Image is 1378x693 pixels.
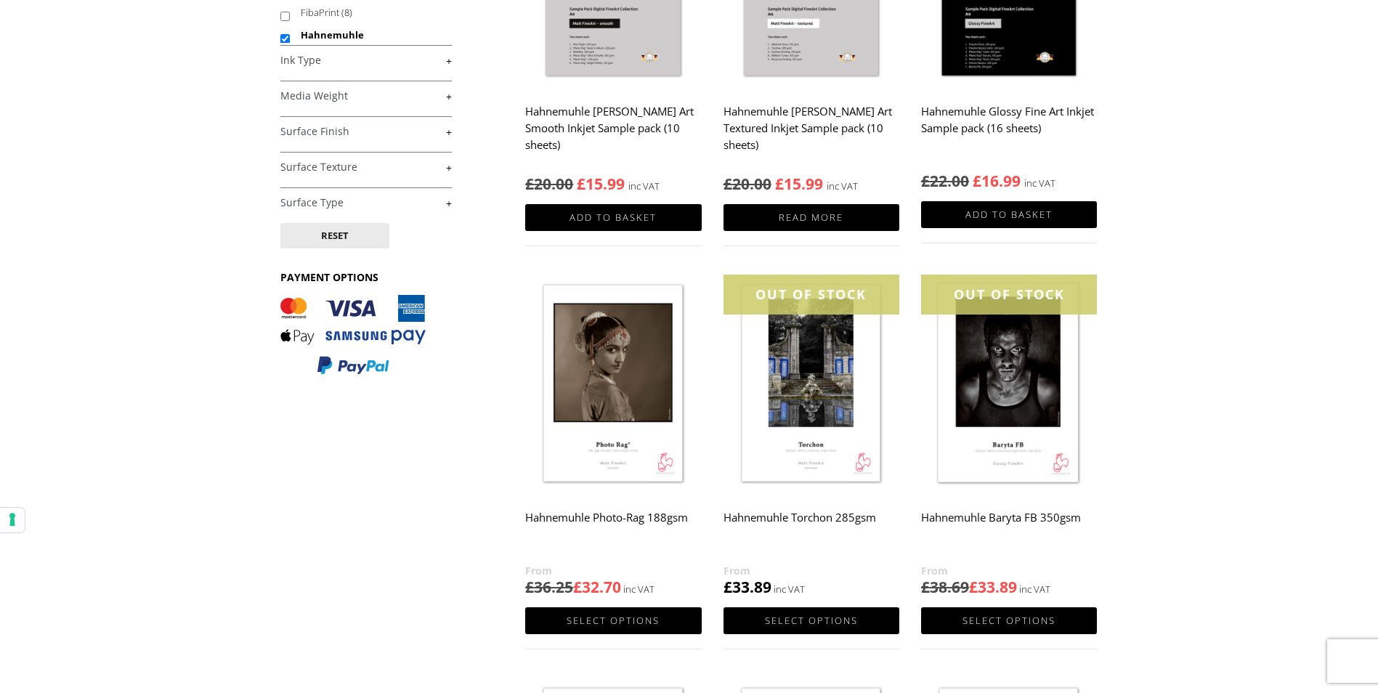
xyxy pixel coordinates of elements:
[628,178,660,195] strong: inc VAT
[724,174,771,194] bdi: 20.00
[724,174,732,194] span: £
[525,607,701,634] a: Select options for “Hahnemuhle Photo-Rag 188gsm”
[775,174,823,194] bdi: 15.99
[973,171,1021,191] bdi: 16.99
[525,204,701,231] a: Add to basket: “Hahnemuhle Matt Fine Art Smooth Inkjet Sample pack (10 sheets)”
[525,504,701,562] h2: Hahnemuhle Photo-Rag 188gsm
[280,196,452,210] a: +
[280,152,452,181] h4: Surface Texture
[573,577,621,597] bdi: 32.70
[525,174,534,194] span: £
[280,54,452,68] a: +
[921,171,969,191] bdi: 22.00
[724,607,899,634] a: Select options for “Hahnemuhle Torchon 285gsm”
[921,98,1097,156] h2: Hahnemuhle Glossy Fine Art Inkjet Sample pack (16 sheets)
[280,187,452,216] h4: Surface Type
[280,125,452,139] a: +
[280,45,452,74] h4: Ink Type
[724,577,771,597] bdi: 33.89
[280,89,452,103] a: +
[969,577,1017,597] bdi: 33.89
[341,6,352,19] span: (8)
[525,275,701,495] img: Hahnemuhle Photo-Rag 188gsm
[921,201,1097,228] a: Add to basket: “Hahnemuhle Glossy Fine Art Inkjet Sample pack (16 sheets)”
[1024,175,1055,192] strong: inc VAT
[525,577,573,597] bdi: 36.25
[827,178,858,195] strong: inc VAT
[280,81,452,110] h4: Media Weight
[301,1,438,24] label: FibaPrint
[525,577,534,597] span: £
[280,161,452,174] a: +
[724,577,732,597] span: £
[921,275,1097,598] a: OUT OF STOCK Hahnemuhle Baryta FB 350gsm £38.69£33.89
[724,275,899,495] img: Hahnemuhle Torchon 285gsm
[724,504,899,562] h2: Hahnemuhle Torchon 285gsm
[921,275,1097,315] div: OUT OF STOCK
[577,174,625,194] bdi: 15.99
[921,275,1097,495] img: Hahnemuhle Baryta FB 350gsm
[973,171,981,191] span: £
[525,275,701,598] a: Hahnemuhle Photo-Rag 188gsm £36.25£32.70
[724,275,899,598] a: OUT OF STOCK Hahnemuhle Torchon 285gsm £33.89
[280,270,452,284] h3: PAYMENT OPTIONS
[921,171,930,191] span: £
[525,174,573,194] bdi: 20.00
[724,204,899,231] a: Read more about “Hahnemuhle Matt Fine Art Textured Inkjet Sample pack (10 sheets)”
[724,98,899,159] h2: Hahnemuhle [PERSON_NAME] Art Textured Inkjet Sample pack (10 sheets)
[921,577,969,597] bdi: 38.69
[525,98,701,159] h2: Hahnemuhle [PERSON_NAME] Art Smooth Inkjet Sample pack (10 sheets)
[280,116,452,145] h4: Surface Finish
[280,295,426,376] img: PAYMENT OPTIONS
[775,174,784,194] span: £
[969,577,978,597] span: £
[301,24,438,46] label: Hahnemuhle
[573,577,582,597] span: £
[921,577,930,597] span: £
[921,607,1097,634] a: Select options for “Hahnemuhle Baryta FB 350gsm”
[921,504,1097,562] h2: Hahnemuhle Baryta FB 350gsm
[280,223,389,248] button: Reset
[724,275,899,315] div: OUT OF STOCK
[577,174,585,194] span: £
